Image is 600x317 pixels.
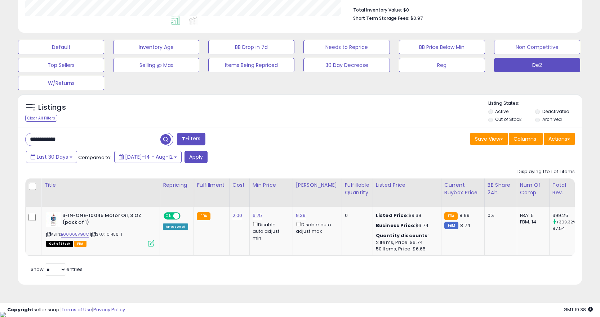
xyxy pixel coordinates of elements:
[444,181,481,196] div: Current Buybox Price
[253,221,287,241] div: Disable auto adjust min
[93,306,125,313] a: Privacy Policy
[7,307,125,313] div: seller snap | |
[444,212,458,220] small: FBA
[37,153,68,160] span: Last 30 Days
[208,40,294,54] button: BB Drop in 7d
[399,58,485,72] button: Reg
[353,15,409,21] b: Short Term Storage Fees:
[460,222,470,229] span: 8.74
[74,241,86,247] span: FBA
[114,151,182,163] button: [DATE]-14 - Aug-12
[488,181,514,196] div: BB Share 24h.
[544,133,575,145] button: Actions
[296,181,339,189] div: [PERSON_NAME]
[62,306,92,313] a: Terms of Use
[164,213,173,219] span: ON
[31,266,83,273] span: Show: entries
[18,40,104,54] button: Default
[113,58,199,72] button: Selling @ Max
[46,212,61,227] img: 416V6kQcjVL._SL40_.jpg
[179,213,191,219] span: OFF
[514,135,536,142] span: Columns
[517,168,575,175] div: Displaying 1 to 1 of 1 items
[557,219,578,225] small: (309.32%)
[78,154,111,161] span: Compared to:
[376,212,409,219] b: Listed Price:
[444,222,458,229] small: FBM
[353,5,569,14] li: $0
[18,58,104,72] button: Top Sellers
[564,306,593,313] span: 2025-09-12 19:38 GMT
[552,181,579,196] div: Total Rev.
[552,225,582,232] div: 97.54
[376,232,436,239] div: :
[488,212,511,219] div: 0%
[303,40,390,54] button: Needs to Reprice
[18,76,104,90] button: W/Returns
[376,181,438,189] div: Listed Price
[495,108,508,114] label: Active
[177,133,205,145] button: Filters
[208,58,294,72] button: Items Being Repriced
[542,108,569,114] label: Deactivated
[520,181,546,196] div: Num of Comp.
[46,212,154,246] div: ASIN:
[376,212,436,219] div: $9.39
[253,181,290,189] div: Min Price
[399,40,485,54] button: BB Price Below Min
[296,212,306,219] a: 9.39
[25,115,57,122] div: Clear All Filters
[509,133,543,145] button: Columns
[61,231,89,237] a: B00065VGUC
[253,212,262,219] a: 6.75
[46,241,73,247] span: All listings that are currently out of stock and unavailable for purchase on Amazon
[459,212,470,219] span: 8.99
[163,223,188,230] div: Amazon AI
[376,222,415,229] b: Business Price:
[38,103,66,113] h5: Listings
[232,181,246,189] div: Cost
[520,219,544,225] div: FBM: 14
[410,15,423,22] span: $0.97
[353,7,402,13] b: Total Inventory Value:
[376,222,436,229] div: $6.74
[376,239,436,246] div: 2 Items, Price: $6.74
[197,181,226,189] div: Fulfillment
[303,58,390,72] button: 30 Day Decrease
[488,100,582,107] p: Listing States:
[494,40,580,54] button: Non Competitive
[542,116,562,122] label: Archived
[125,153,173,160] span: [DATE]-14 - Aug-12
[185,151,208,163] button: Apply
[113,40,199,54] button: Inventory Age
[376,232,428,239] b: Quantity discounts
[552,212,582,219] div: 399.25
[345,212,367,219] div: 0
[376,246,436,252] div: 50 Items, Price: $6.65
[232,212,243,219] a: 2.00
[520,212,544,219] div: FBA: 5
[197,212,210,220] small: FBA
[44,181,157,189] div: Title
[163,181,191,189] div: Repricing
[7,306,34,313] strong: Copyright
[470,133,508,145] button: Save View
[345,181,370,196] div: Fulfillable Quantity
[62,212,150,227] b: 3-IN-ONE-10045 Motor Oil, 3 OZ (pack of 1)
[296,221,336,235] div: Disable auto adjust max
[495,116,521,122] label: Out of Stock
[494,58,580,72] button: De2
[90,231,123,237] span: | SKU: 101456_1
[26,151,77,163] button: Last 30 Days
